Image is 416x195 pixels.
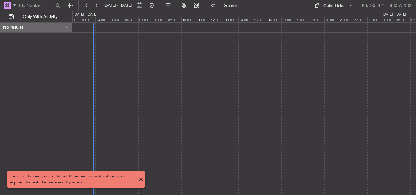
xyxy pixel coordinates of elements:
div: 03:00 [81,17,95,22]
div: 18:00 [296,17,310,22]
div: 08:00 [153,17,167,22]
div: 02:00 [67,17,81,22]
span: [DATE] - [DATE] [104,3,132,8]
div: 17:00 [281,17,296,22]
span: Only With Activity [16,15,64,19]
button: Only With Activity [7,12,66,22]
div: [DATE] - [DATE] [74,12,97,17]
div: 23:00 [367,17,382,22]
div: 01:00 [396,17,410,22]
div: 19:00 [310,17,324,22]
div: 15:00 [253,17,267,22]
div: 11:00 [196,17,210,22]
div: 16:00 [267,17,281,22]
div: [Timeline] Reload page data fail: Remoting request authorization expired. Refresh the page and tr... [10,173,136,185]
div: 10:00 [181,17,196,22]
div: 20:00 [324,17,339,22]
div: 21:00 [339,17,353,22]
button: Quick Links [311,1,356,10]
div: 14:00 [238,17,253,22]
div: 05:00 [110,17,124,22]
div: 04:00 [95,17,110,22]
div: Quick Links [323,3,344,9]
div: 22:00 [353,17,367,22]
div: [DATE] - [DATE] [383,12,406,17]
div: 07:00 [138,17,153,22]
button: Refresh [208,1,245,10]
div: 13:00 [224,17,238,22]
div: 06:00 [124,17,138,22]
div: 12:00 [210,17,224,22]
div: 00:00 [382,17,396,22]
div: 09:00 [167,17,181,22]
input: Trip Number [19,1,54,10]
span: Refresh [217,3,243,8]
